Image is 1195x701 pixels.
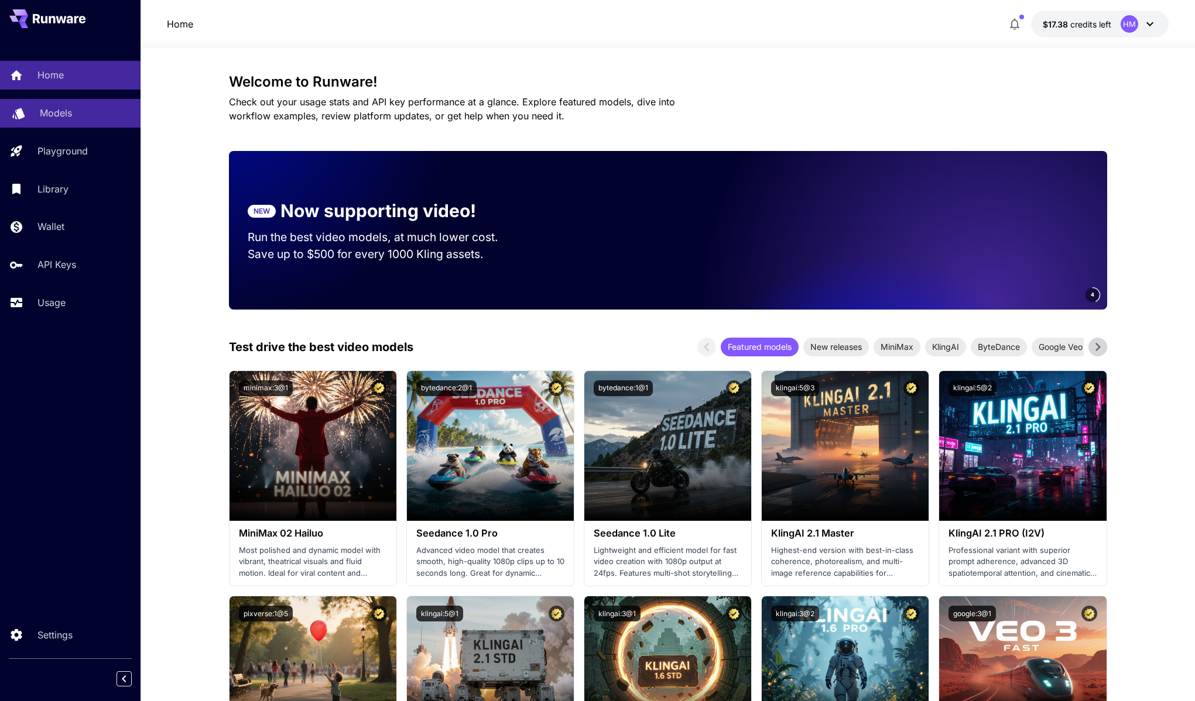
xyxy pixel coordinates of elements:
button: Certified Model – Vetted for best performance and includes a commercial license. [903,606,919,621]
nav: breadcrumb [167,17,193,31]
h3: Welcome to Runware! [229,74,1107,90]
h3: Seedance 1.0 Lite [594,528,742,539]
button: bytedance:2@1 [416,380,477,396]
button: klingai:5@3 [771,380,819,396]
button: Certified Model – Vetted for best performance and includes a commercial license. [903,380,919,396]
h3: Seedance 1.0 Pro [416,528,564,539]
h3: KlingAI 2.1 Master [771,528,919,539]
button: klingai:3@1 [594,606,641,621]
p: Save up to $500 for every 1000 Kling assets. [248,246,521,263]
button: klingai:5@1 [416,606,463,621]
button: Certified Model – Vetted for best performance and includes a commercial license. [726,606,742,621]
p: Wallet [37,219,64,233]
span: MiniMax [874,341,920,353]
button: Certified Model – Vetted for best performance and includes a commercial license. [726,380,742,396]
p: Playground [37,144,88,158]
div: $17.37674 [1043,18,1111,30]
p: Lightweight and efficient model for fast video creation with 1080p output at 24fps. Features mult... [594,545,742,579]
button: Certified Model – Vetted for best performance and includes a commercial license. [549,380,564,396]
p: NEW [254,206,270,217]
p: Models [40,106,72,120]
div: Google Veo [1032,338,1090,356]
p: Now supporting video! [280,198,476,224]
span: Featured models [721,341,799,353]
button: Certified Model – Vetted for best performance and includes a commercial license. [371,380,387,396]
h3: KlingAI 2.1 PRO (I2V) [949,528,1097,539]
button: Collapse sidebar [117,671,132,686]
span: 4 [1091,290,1094,299]
h3: MiniMax 02 Hailuo [239,528,387,539]
div: ByteDance [971,338,1027,356]
p: Usage [37,295,66,310]
img: alt [407,371,574,521]
p: Settings [37,628,73,642]
button: klingai:5@2 [949,380,997,396]
img: alt [762,371,929,521]
button: minimax:3@1 [239,380,293,396]
a: Home [167,17,193,31]
img: alt [230,371,396,521]
p: Most polished and dynamic model with vibrant, theatrical visuals and fluid motion. Ideal for vira... [239,545,387,579]
button: Certified Model – Vetted for best performance and includes a commercial license. [371,606,387,621]
p: Advanced video model that creates smooth, high-quality 1080p clips up to 10 seconds long. Great f... [416,545,564,579]
button: Certified Model – Vetted for best performance and includes a commercial license. [1081,380,1097,396]
div: New releases [803,338,869,356]
button: pixverse:1@5 [239,606,293,621]
p: Run the best video models, at much lower cost. [248,229,521,246]
button: bytedance:1@1 [594,380,653,396]
span: $17.38 [1043,19,1070,29]
div: Collapse sidebar [125,668,141,689]
span: New releases [803,341,869,353]
div: HM [1121,15,1138,33]
p: Test drive the best video models [229,338,413,356]
div: KlingAI [925,338,966,356]
p: API Keys [37,257,76,272]
p: Highest-end version with best-in-class coherence, photorealism, and multi-image reference capabil... [771,545,919,579]
button: google:3@1 [949,606,996,621]
div: MiniMax [874,338,920,356]
button: $17.37674HM [1031,11,1169,37]
span: ByteDance [971,341,1027,353]
span: KlingAI [925,341,966,353]
img: alt [939,371,1106,521]
p: Library [37,182,69,196]
span: Google Veo [1032,341,1090,353]
span: credits left [1070,19,1111,29]
span: Check out your usage stats and API key performance at a glance. Explore featured models, dive int... [229,96,675,122]
button: Certified Model – Vetted for best performance and includes a commercial license. [549,606,564,621]
div: Featured models [721,338,799,356]
img: alt [584,371,751,521]
button: Certified Model – Vetted for best performance and includes a commercial license. [1081,606,1097,621]
button: klingai:3@2 [771,606,819,621]
p: Professional variant with superior prompt adherence, advanced 3D spatiotemporal attention, and ci... [949,545,1097,579]
p: Home [37,68,64,82]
